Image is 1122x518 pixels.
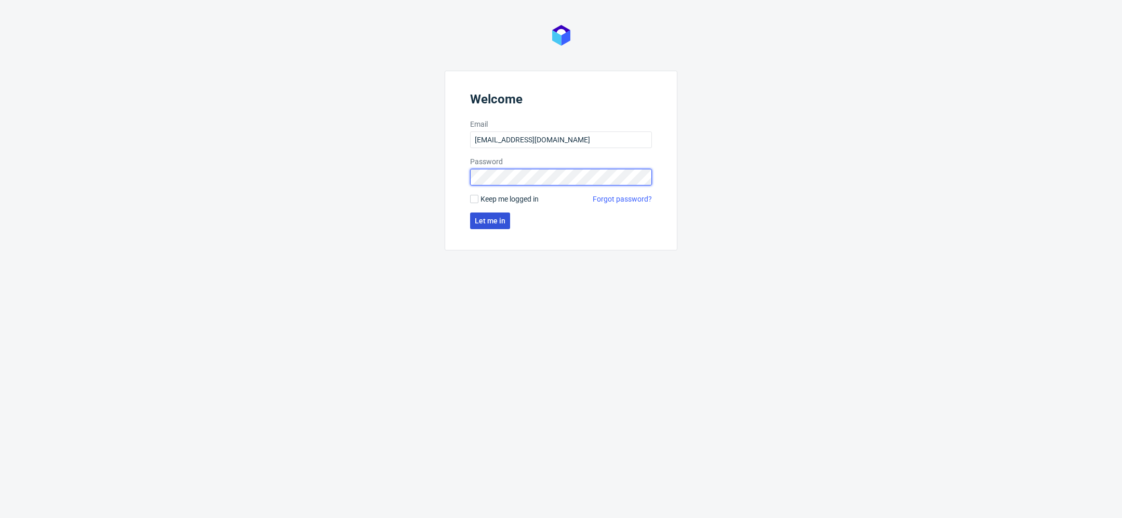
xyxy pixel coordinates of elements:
[470,119,652,129] label: Email
[470,131,652,148] input: you@youremail.com
[470,92,652,111] header: Welcome
[470,212,510,229] button: Let me in
[470,156,652,167] label: Password
[475,217,505,224] span: Let me in
[480,194,539,204] span: Keep me logged in
[593,194,652,204] a: Forgot password?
